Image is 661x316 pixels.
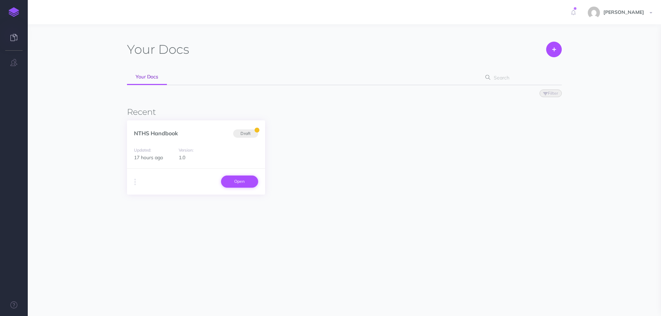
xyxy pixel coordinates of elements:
[9,7,19,17] img: logo-mark.svg
[600,9,647,15] span: [PERSON_NAME]
[134,154,163,161] span: 17 hours ago
[588,7,600,19] img: e15ca27c081d2886606c458bc858b488.jpg
[221,176,258,187] a: Open
[127,42,189,57] h1: Docs
[127,69,167,85] a: Your Docs
[127,108,562,117] h3: Recent
[136,74,158,80] span: Your Docs
[179,147,194,153] small: Version:
[127,42,155,57] span: Your
[134,177,136,187] i: More actions
[134,147,151,153] small: Updated:
[540,89,562,97] button: Filter
[134,130,178,137] a: NTHS Handbook
[179,154,185,161] span: 1.0
[492,71,551,84] input: Search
